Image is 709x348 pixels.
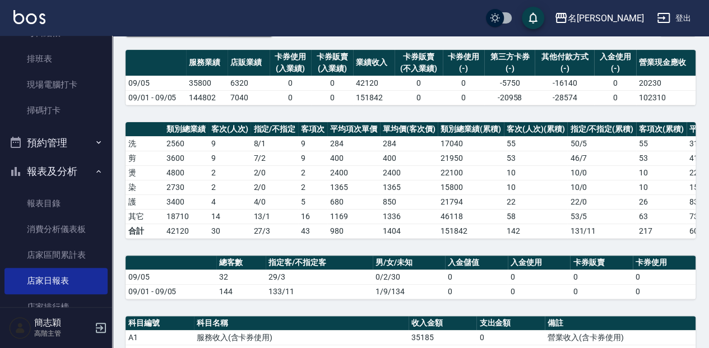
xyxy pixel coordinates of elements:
[298,122,327,137] th: 客項次
[445,270,508,284] td: 0
[380,209,438,224] td: 1336
[208,224,251,238] td: 30
[34,317,91,328] h5: 簡志穎
[311,90,353,105] td: 0
[504,151,568,165] td: 53
[208,180,251,194] td: 2
[443,90,484,105] td: 0
[216,270,266,284] td: 32
[126,316,194,331] th: 科目編號
[445,284,508,299] td: 0
[438,209,504,224] td: 46118
[567,194,636,209] td: 22 / 0
[272,63,308,75] div: (入業績)
[504,165,568,180] td: 10
[504,136,568,151] td: 55
[126,194,164,209] td: 護
[568,11,643,25] div: 名[PERSON_NAME]
[570,270,633,284] td: 0
[373,256,445,270] th: 男/女/未知
[9,317,31,339] img: Person
[164,122,208,137] th: 類別總業績
[446,51,481,63] div: 卡券使用
[208,194,251,209] td: 4
[311,76,353,90] td: 0
[4,191,108,216] a: 報表目錄
[4,216,108,242] a: 消費分析儀表板
[567,151,636,165] td: 46 / 7
[484,90,535,105] td: -20958
[298,151,327,165] td: 9
[164,180,208,194] td: 2730
[508,284,571,299] td: 0
[409,316,477,331] th: 收入金額
[4,242,108,268] a: 店家區間累計表
[126,284,216,299] td: 09/01 - 09/05
[636,136,687,151] td: 55
[4,268,108,294] a: 店家日報表
[298,136,327,151] td: 9
[397,63,440,75] div: (不入業績)
[636,90,696,105] td: 102310
[126,180,164,194] td: 染
[353,76,395,90] td: 42120
[409,330,477,345] td: 35185
[251,209,298,224] td: 13 / 1
[266,270,373,284] td: 29/3
[504,224,568,238] td: 142
[535,76,594,90] td: -16140
[266,284,373,299] td: 133/11
[438,165,504,180] td: 22100
[298,224,327,238] td: 43
[126,224,164,238] td: 合計
[126,209,164,224] td: 其它
[508,256,571,270] th: 入金使用
[4,46,108,72] a: 排班表
[636,50,696,76] th: 營業現金應收
[397,51,440,63] div: 卡券販賣
[228,90,269,105] td: 7040
[633,270,696,284] td: 0
[186,50,228,76] th: 服務業績
[251,224,298,238] td: 27/3
[567,209,636,224] td: 53 / 5
[380,194,438,209] td: 850
[567,122,636,137] th: 指定/不指定(累積)
[327,122,380,137] th: 平均項次單價
[251,194,298,209] td: 4 / 0
[373,270,445,284] td: 0/2/30
[487,51,532,63] div: 第三方卡券
[353,50,395,76] th: 業績收入
[438,180,504,194] td: 15800
[484,76,535,90] td: -5750
[446,63,481,75] div: (-)
[164,194,208,209] td: 3400
[126,151,164,165] td: 剪
[327,165,380,180] td: 2400
[251,151,298,165] td: 7 / 2
[270,76,311,90] td: 0
[636,194,687,209] td: 26
[208,165,251,180] td: 2
[636,224,687,238] td: 217
[537,63,591,75] div: (-)
[380,165,438,180] td: 2400
[567,165,636,180] td: 10 / 0
[126,270,216,284] td: 09/05
[567,224,636,238] td: 131/11
[126,256,696,299] table: a dense table
[34,328,91,338] p: 高階主管
[636,76,696,90] td: 20230
[327,180,380,194] td: 1365
[208,209,251,224] td: 14
[126,165,164,180] td: 燙
[251,165,298,180] td: 2 / 0
[373,284,445,299] td: 1/9/134
[380,136,438,151] td: 284
[545,316,696,331] th: 備註
[522,7,544,29] button: save
[126,330,194,345] td: A1
[445,256,508,270] th: 入金儲值
[298,209,327,224] td: 16
[4,128,108,157] button: 預約管理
